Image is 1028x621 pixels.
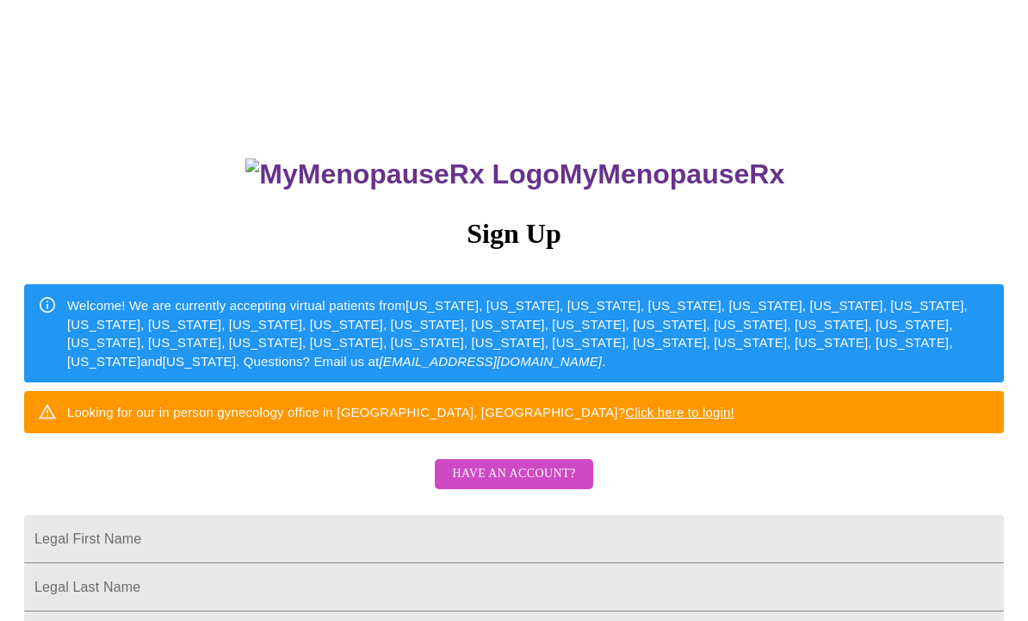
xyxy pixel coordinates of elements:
[430,478,597,493] a: Have an account?
[379,354,602,369] em: [EMAIL_ADDRESS][DOMAIN_NAME]
[245,158,559,190] img: MyMenopauseRx Logo
[435,459,592,489] button: Have an account?
[625,405,734,419] a: Click here to login!
[27,158,1005,190] h3: MyMenopauseRx
[452,463,575,485] span: Have an account?
[24,218,1004,250] h3: Sign Up
[67,396,734,428] div: Looking for our in person gynecology office in [GEOGRAPHIC_DATA], [GEOGRAPHIC_DATA]?
[67,289,990,377] div: Welcome! We are currently accepting virtual patients from [US_STATE], [US_STATE], [US_STATE], [US...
